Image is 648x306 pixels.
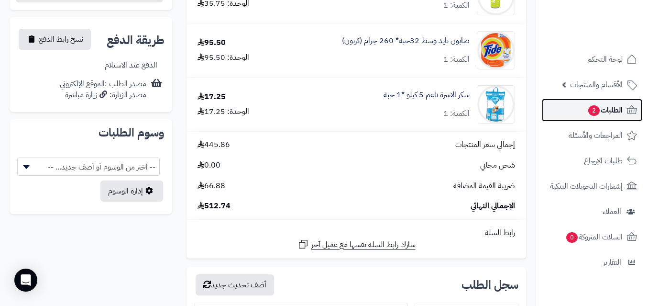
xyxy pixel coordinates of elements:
span: الأقسام والمنتجات [570,78,623,91]
span: إشعارات التحويلات البنكية [550,180,623,193]
div: الكمية: 1 [443,54,470,65]
img: 1747423766-61DT-v6BUhL._AC_SL1174-90x90.jpg [477,85,515,124]
span: المراجعات والأسئلة [569,129,623,142]
a: إدارة الوسوم [100,181,163,202]
span: -- اختر من الوسوم أو أضف جديد... -- [18,158,159,176]
div: رابط السلة [190,227,522,238]
div: مصدر الزيارة: زيارة مباشرة [60,90,146,101]
span: السلات المتروكة [565,230,623,244]
div: الوحدة: 17.25 [198,106,249,117]
span: العملاء [603,205,621,218]
span: التقارير [603,256,621,269]
a: التقارير [542,251,642,274]
div: مصدر الطلب :الموقع الإلكتروني [60,79,146,101]
a: طلبات الإرجاع [542,149,642,172]
span: إجمالي سعر المنتجات [455,139,515,150]
span: شحن مجاني [480,160,515,171]
span: 512.74 [198,201,231,212]
span: طلبات الإرجاع [584,154,623,168]
h3: سجل الطلب [461,279,518,291]
span: 445.86 [198,139,230,150]
span: الإجمالي النهائي [471,201,515,212]
a: صابون تايد وسط 32حبة* 260 جرام (كرتون) [342,35,470,46]
span: 66.88 [198,181,225,192]
a: لوحة التحكم [542,48,642,71]
span: شارك رابط السلة نفسها مع عميل آخر [311,239,416,250]
a: إشعارات التحويلات البنكية [542,175,642,198]
a: سكر الاسرة ناعم 5 كيلو *1 حبة [384,90,470,101]
div: 95.50 [198,37,226,48]
div: الوحدة: 95.50 [198,52,249,63]
img: logo-2.png [583,23,639,43]
span: ضريبة القيمة المضافة [453,181,515,192]
img: 1748070110-Screenshot%202025-05-24%20100025-90x90.jpg [477,31,515,69]
span: 0.00 [198,160,220,171]
h2: وسوم الطلبات [17,127,165,138]
button: أضف تحديث جديد [196,274,274,295]
span: -- اختر من الوسوم أو أضف جديد... -- [17,158,160,176]
span: لوحة التحكم [587,53,623,66]
span: 0 [566,232,578,243]
span: نسخ رابط الدفع [39,34,83,45]
a: الطلبات2 [542,99,642,122]
a: المراجعات والأسئلة [542,124,642,147]
div: الدفع عند الاستلام [105,60,157,71]
div: الكمية: 1 [443,108,470,119]
a: السلات المتروكة0 [542,226,642,249]
div: 17.25 [198,91,226,102]
h2: طريقة الدفع [107,34,165,46]
span: 2 [588,105,600,116]
a: العملاء [542,200,642,223]
div: Open Intercom Messenger [14,269,37,292]
a: شارك رابط السلة نفسها مع عميل آخر [297,238,416,250]
span: الطلبات [587,103,623,117]
button: نسخ رابط الدفع [19,29,91,50]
